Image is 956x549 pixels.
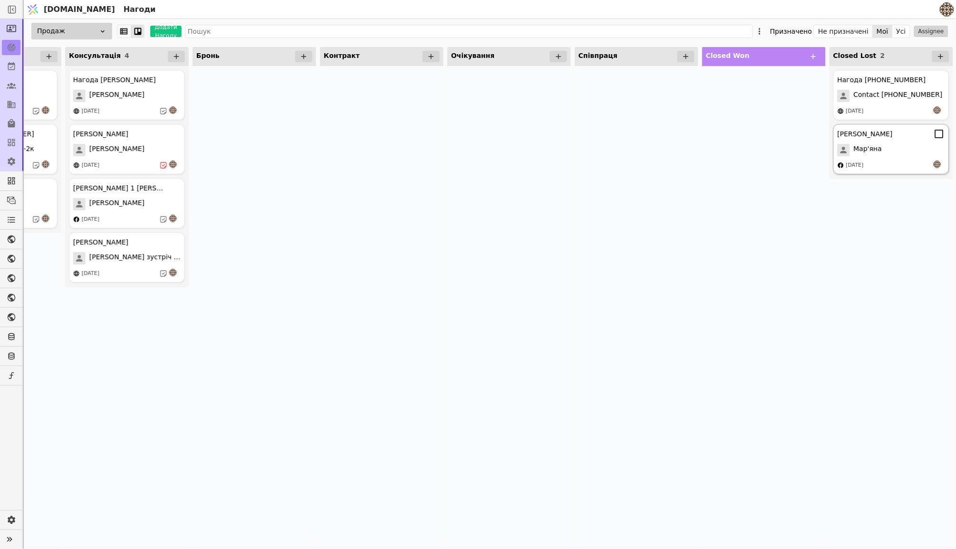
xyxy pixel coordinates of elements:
[893,25,910,38] button: Усі
[82,270,99,278] div: [DATE]
[934,106,941,114] img: an
[89,144,145,156] span: [PERSON_NAME]
[73,129,128,139] div: [PERSON_NAME]
[24,0,120,19] a: [DOMAIN_NAME]
[196,52,220,59] span: Бронь
[69,70,185,120] div: Нагода [PERSON_NAME][PERSON_NAME][DATE]an
[82,107,99,115] div: [DATE]
[833,70,949,120] div: Нагода [PHONE_NUMBER]Contact [PHONE_NUMBER][DATE]an
[838,75,926,85] div: Нагода [PHONE_NUMBER]
[42,106,49,114] img: an
[42,215,49,222] img: an
[579,52,618,59] span: Співпраця
[82,216,99,224] div: [DATE]
[770,25,812,38] div: Призначено
[73,162,80,169] img: online-store.svg
[69,124,185,174] div: [PERSON_NAME][PERSON_NAME][DATE]an
[169,215,177,222] img: an
[934,161,941,168] img: an
[838,129,893,139] div: [PERSON_NAME]
[73,75,156,85] div: Нагода [PERSON_NAME]
[42,161,49,168] img: an
[69,232,185,283] div: [PERSON_NAME][PERSON_NAME] зустріч 13.08[DATE]an
[451,52,495,59] span: Очікування
[838,162,844,169] img: facebook.svg
[150,26,182,37] button: Додати Нагоду
[706,52,750,59] span: Closed Won
[89,90,145,102] span: [PERSON_NAME]
[89,198,145,210] span: [PERSON_NAME]
[73,183,164,193] div: [PERSON_NAME] 1 [PERSON_NAME]
[125,52,129,59] span: 4
[873,25,893,38] button: Мої
[69,178,185,228] div: [PERSON_NAME] 1 [PERSON_NAME][PERSON_NAME][DATE]an
[169,161,177,168] img: an
[814,25,873,38] button: Не призначені
[324,52,360,59] span: Контракт
[44,4,115,15] span: [DOMAIN_NAME]
[185,25,753,38] input: Пошук
[169,269,177,276] img: an
[854,144,882,156] span: Мар'яна
[82,161,99,170] div: [DATE]
[26,0,40,19] img: Logo
[854,90,943,102] span: Contact [PHONE_NUMBER]
[169,106,177,114] img: an
[846,161,864,170] div: [DATE]
[833,124,949,174] div: [PERSON_NAME]Мар'яна[DATE]an
[73,270,80,277] img: online-store.svg
[89,252,181,265] span: [PERSON_NAME] зустріч 13.08
[940,2,954,17] img: 4183bec8f641d0a1985368f79f6ed469
[838,108,844,114] img: online-store.svg
[833,52,877,59] span: Closed Lost
[846,107,864,115] div: [DATE]
[880,52,885,59] span: 2
[73,108,80,114] img: online-store.svg
[145,26,182,37] a: Додати Нагоду
[31,23,112,39] div: Продаж
[914,26,948,37] button: Assignee
[73,237,128,247] div: [PERSON_NAME]
[73,216,80,223] img: facebook.svg
[69,52,121,59] span: Консультація
[120,4,156,15] h2: Нагоди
